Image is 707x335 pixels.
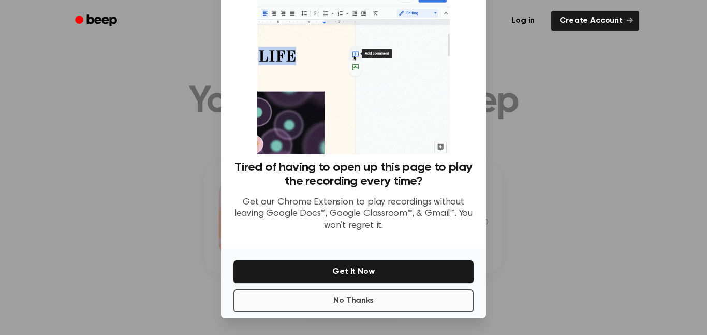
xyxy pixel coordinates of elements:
[68,11,126,31] a: Beep
[233,161,474,188] h3: Tired of having to open up this page to play the recording every time?
[233,197,474,232] p: Get our Chrome Extension to play recordings without leaving Google Docs™, Google Classroom™, & Gm...
[233,260,474,283] button: Get It Now
[501,9,545,33] a: Log in
[233,289,474,312] button: No Thanks
[551,11,639,31] a: Create Account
